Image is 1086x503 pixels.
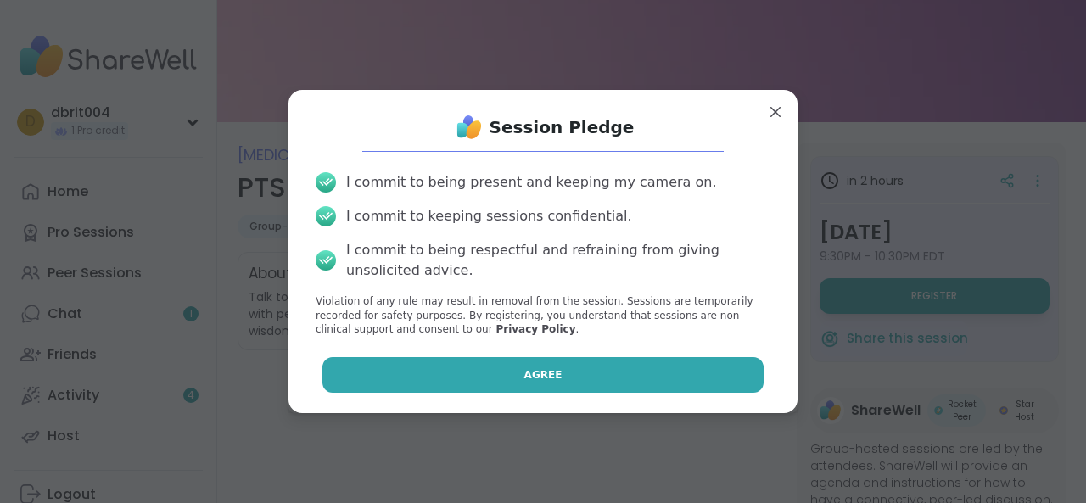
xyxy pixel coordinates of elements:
div: I commit to being respectful and refraining from giving unsolicited advice. [346,240,770,281]
h1: Session Pledge [490,115,635,139]
img: ShareWell Logo [452,110,486,144]
div: I commit to keeping sessions confidential. [346,206,632,226]
span: Agree [524,367,563,383]
p: Violation of any rule may result in removal from the session. Sessions are temporarily recorded f... [316,294,770,337]
button: Agree [322,357,764,393]
a: Privacy Policy [495,323,575,335]
div: I commit to being present and keeping my camera on. [346,172,716,193]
